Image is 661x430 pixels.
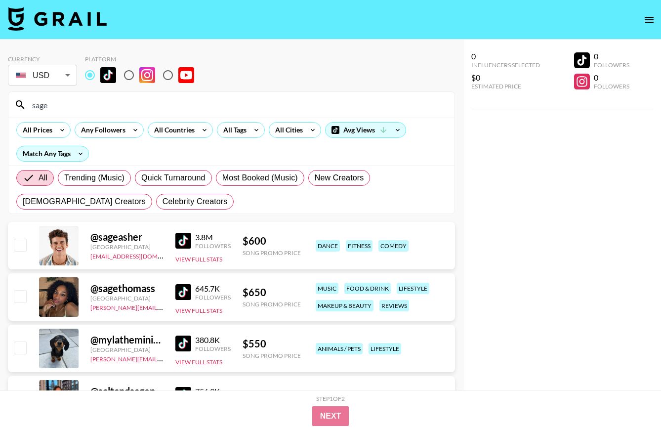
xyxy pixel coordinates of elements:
button: open drawer [639,10,659,30]
button: View Full Stats [175,256,222,263]
div: Song Promo Price [243,301,301,308]
div: Followers [195,345,231,352]
div: All Cities [269,123,305,137]
img: TikTok [175,387,191,403]
div: reviews [379,300,409,311]
div: @ sagethomass [90,282,164,295]
span: New Creators [315,172,364,184]
div: Match Any Tags [17,146,88,161]
div: fitness [346,240,372,252]
div: $ 3,000 [243,389,301,401]
span: [DEMOGRAPHIC_DATA] Creators [23,196,146,208]
span: All [39,172,47,184]
div: music [316,283,338,294]
div: 3.8M [195,232,231,242]
div: animals / pets [316,343,363,354]
img: TikTok [175,233,191,249]
div: @ saltandsagenutrition [90,385,164,397]
div: Any Followers [75,123,127,137]
img: TikTok [175,284,191,300]
div: [GEOGRAPHIC_DATA] [90,346,164,353]
div: Followers [195,242,231,250]
div: dance [316,240,340,252]
div: [GEOGRAPHIC_DATA] [90,295,164,302]
img: TikTok [175,336,191,351]
div: Avg Views [326,123,406,137]
div: 645.7K [195,284,231,294]
a: [PERSON_NAME][EMAIL_ADDRESS][DOMAIN_NAME] [90,353,237,363]
div: food & drink [344,283,391,294]
div: 0 [594,51,629,61]
img: Grail Talent [8,7,107,31]
img: TikTok [100,67,116,83]
img: Instagram [139,67,155,83]
div: $ 550 [243,338,301,350]
div: comedy [378,240,409,252]
div: Followers [594,61,629,69]
span: Most Booked (Music) [222,172,298,184]
a: [EMAIL_ADDRESS][DOMAIN_NAME] [90,251,190,260]
span: Quick Turnaround [141,172,206,184]
img: YouTube [178,67,194,83]
div: Influencers Selected [471,61,540,69]
div: Currency [8,55,77,63]
div: [GEOGRAPHIC_DATA] [90,243,164,251]
div: $ 600 [243,235,301,247]
div: 380.8K [195,335,231,345]
div: All Tags [217,123,248,137]
button: Next [312,406,349,426]
div: Song Promo Price [243,352,301,359]
div: 0 [471,51,540,61]
div: All Countries [148,123,197,137]
div: 0 [594,73,629,83]
div: Platform [85,55,202,63]
span: Trending (Music) [64,172,124,184]
div: lifestyle [369,343,401,354]
div: 756.9K [195,387,231,396]
a: [PERSON_NAME][EMAIL_ADDRESS][PERSON_NAME][PERSON_NAME][DOMAIN_NAME] [90,302,330,311]
div: All Prices [17,123,54,137]
div: Step 1 of 2 [316,395,345,402]
div: $0 [471,73,540,83]
iframe: Drift Widget Chat Controller [612,381,649,418]
div: Estimated Price [471,83,540,90]
input: Search by User Name [26,97,449,113]
div: @ mylatheminisausage [90,334,164,346]
div: Song Promo Price [243,249,301,257]
div: USD [10,67,75,84]
div: lifestyle [397,283,429,294]
div: Followers [195,294,231,301]
div: makeup & beauty [316,300,373,311]
div: Followers [594,83,629,90]
button: View Full Stats [175,307,222,314]
button: View Full Stats [175,358,222,366]
div: @ sageasher [90,231,164,243]
span: Celebrity Creators [163,196,228,208]
div: $ 650 [243,286,301,299]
